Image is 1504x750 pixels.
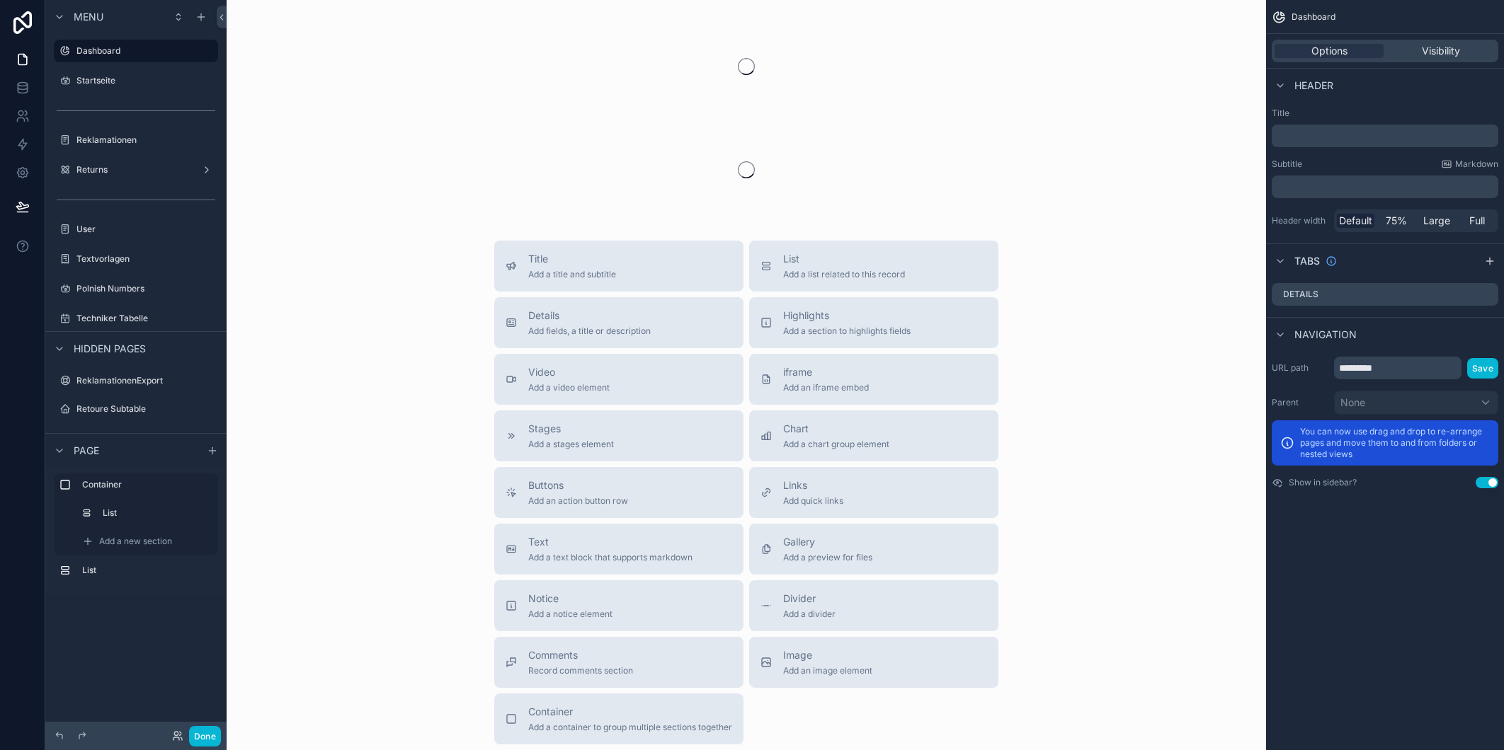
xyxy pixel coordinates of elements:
label: Header width [1272,215,1328,226]
button: ChartAdd a chart group element [749,410,998,461]
span: Buttons [528,478,628,492]
button: VideoAdd a video element [494,354,744,405]
a: Dashboard [54,40,218,62]
span: 75% [1386,214,1407,228]
span: Page [74,444,99,458]
span: List [783,252,905,266]
span: Visibility [1422,44,1460,58]
span: Title [528,252,616,266]
span: Add a chart group element [783,439,889,450]
a: ReklamationenExport [54,369,218,392]
label: Subtitle [1272,158,1302,170]
span: Container [528,705,732,719]
label: Details [1283,289,1318,300]
button: StagesAdd a stages element [494,410,744,461]
div: scrollable content [1272,125,1498,147]
span: Add an iframe embed [783,382,869,393]
span: Add a title and subtitle [528,269,616,280]
span: Add a text block that supports markdown [528,552,693,563]
button: iframeAdd an iframe embed [749,354,998,405]
a: Reklamationen [54,129,218,151]
button: Save [1467,358,1498,379]
span: Divider [783,592,836,606]
label: Techniker Tabelle [76,313,215,324]
span: Text [528,535,693,549]
span: Links [783,478,843,492]
span: Tabs [1294,254,1320,268]
span: Add a preview for files [783,552,872,563]
span: Full [1469,214,1485,228]
label: Reklamationen [76,134,215,146]
button: LinksAdd quick links [749,467,998,518]
span: Add fields, a title or description [528,325,651,337]
button: ButtonsAdd an action button row [494,467,744,518]
button: TextAdd a text block that supports markdown [494,524,744,575]
a: Textvorlagen [54,248,218,270]
button: DetailsAdd fields, a title or description [494,297,744,348]
span: Default [1339,214,1372,228]
label: List [82,565,212,576]
span: Markdown [1455,158,1498,170]
span: Add a video element [528,382,610,393]
button: ContainerAdd a container to group multiple sections together [494,693,744,744]
button: Done [189,726,221,746]
label: Textvorlagen [76,253,215,265]
button: NoticeAdd a notice element [494,580,744,631]
span: Large [1423,214,1450,228]
span: Hidden pages [74,342,146,356]
label: ReklamationenExport [76,375,215,386]
span: Add a new section [99,536,172,547]
a: Markdown [1441,158,1498,170]
span: Add a list related to this record [783,269,905,280]
a: Startseite [54,69,218,92]
span: Add a notice element [528,608,613,620]
span: Stages [528,422,614,436]
span: Navigation [1294,328,1357,342]
a: Retoure Subtable [54,398,218,420]
label: Show in sidebar? [1289,477,1357,488]
p: You can now use drag and drop to re-arrange pages and move them to and from folders or nested views [1300,426,1490,460]
span: Add a container to group multiple sections together [528,722,732,733]
span: Add a section to highlights fields [783,325,911,337]
label: Dashboard [76,45,210,57]
label: Retoure Subtable [76,403,215,415]
button: None [1334,391,1498,415]
span: Image [783,648,872,662]
span: Options [1311,44,1348,58]
label: Startseite [76,75,215,86]
span: Notice [528,592,613,606]
span: Details [528,308,651,323]
button: TitleAdd a title and subtitle [494,241,744,292]
button: DividerAdd a divider [749,580,998,631]
span: Gallery [783,535,872,549]
span: Menu [74,10,103,24]
span: Chart [783,422,889,436]
button: CommentsRecord comments section [494,637,744,688]
span: iframe [783,365,869,379]
span: Record comments section [528,665,633,676]
div: scrollable content [1272,175,1498,198]
label: Polnish Numbers [76,283,215,294]
a: Returns [54,158,218,181]
label: List [103,507,210,519]
span: Dashboard [1292,11,1335,23]
span: None [1340,396,1365,410]
span: Video [528,365,610,379]
span: Add an action button row [528,495,628,507]
a: Techniker Tabelle [54,307,218,330]
button: GalleryAdd a preview for files [749,524,998,575]
a: User [54,218,218,241]
button: ListAdd a list related to this record [749,241,998,292]
span: Highlights [783,308,911,323]
label: Container [82,479,212,490]
span: Header [1294,79,1333,93]
span: Comments [528,648,633,662]
button: ImageAdd an image element [749,637,998,688]
label: Title [1272,108,1498,119]
span: Add a stages element [528,439,614,450]
label: User [76,224,215,235]
label: URL path [1272,362,1328,374]
div: scrollable content [45,467,227,596]
label: Returns [76,164,195,175]
label: Parent [1272,397,1328,408]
